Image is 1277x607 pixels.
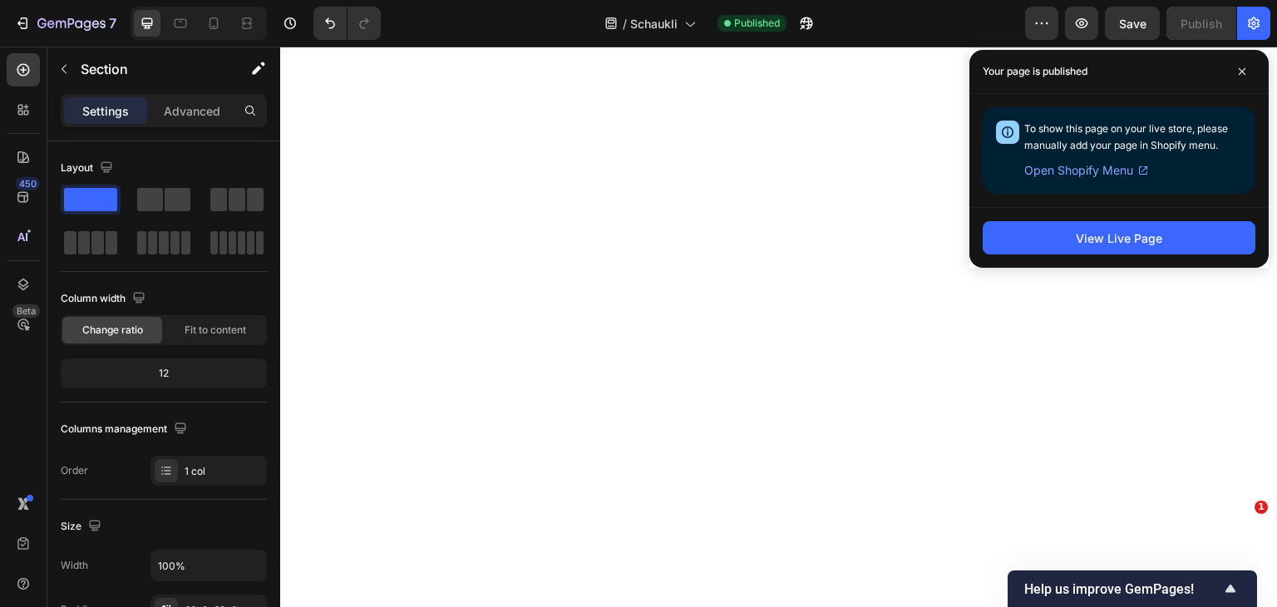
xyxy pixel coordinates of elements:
[1105,7,1160,40] button: Save
[1024,160,1133,180] span: Open Shopify Menu
[734,16,780,31] span: Published
[1220,526,1260,565] iframe: Intercom live chat
[16,177,40,190] div: 450
[1166,7,1236,40] button: Publish
[1076,229,1162,247] div: View Live Page
[1024,581,1220,597] span: Help us improve GemPages!
[82,102,129,120] p: Settings
[1119,17,1146,31] span: Save
[1024,122,1228,151] span: To show this page on your live store, please manually add your page in Shopify menu.
[12,304,40,318] div: Beta
[1181,15,1222,32] div: Publish
[1024,579,1240,599] button: Show survey - Help us improve GemPages!
[61,463,88,478] div: Order
[1255,501,1268,514] span: 1
[151,550,266,580] input: Auto
[185,464,263,479] div: 1 col
[164,102,220,120] p: Advanced
[64,362,264,385] div: 12
[623,15,627,32] span: /
[185,323,246,338] span: Fit to content
[82,323,143,338] span: Change ratio
[630,15,678,32] span: Schaukli
[7,7,124,40] button: 7
[81,59,217,79] p: Section
[983,63,1087,80] p: Your page is published
[61,418,190,441] div: Columns management
[61,157,116,180] div: Layout
[61,516,105,538] div: Size
[61,288,149,310] div: Column width
[61,558,88,573] div: Width
[983,221,1255,254] button: View Live Page
[313,7,381,40] div: Undo/Redo
[280,47,1277,607] iframe: Design area
[109,13,116,33] p: 7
